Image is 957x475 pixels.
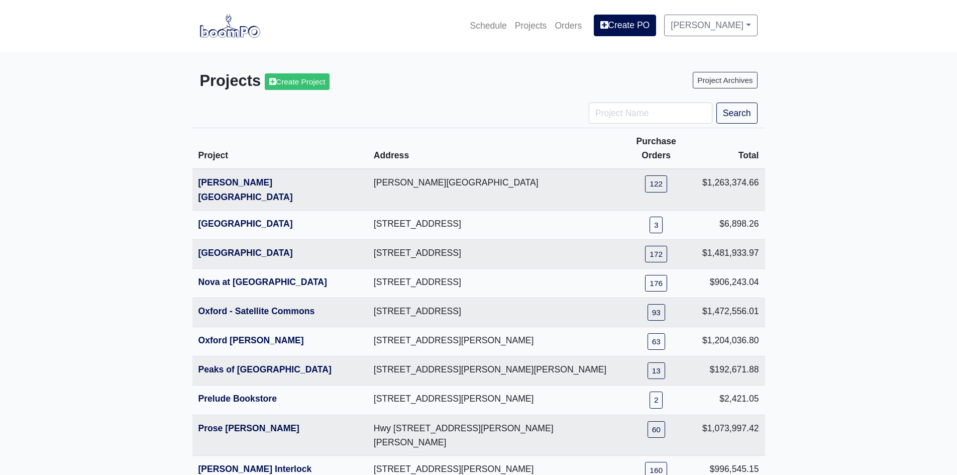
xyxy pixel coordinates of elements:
a: Create PO [594,15,656,36]
a: Nova at [GEOGRAPHIC_DATA] [198,277,327,287]
a: Schedule [466,15,510,37]
h3: Projects [200,72,471,90]
a: [GEOGRAPHIC_DATA] [198,219,293,229]
a: 13 [648,362,665,379]
th: Purchase Orders [616,128,696,169]
a: Prose [PERSON_NAME] [198,423,299,433]
td: $2,421.05 [696,386,765,415]
td: $1,263,374.66 [696,169,765,210]
a: Peaks of [GEOGRAPHIC_DATA] [198,364,332,374]
a: 93 [648,304,665,321]
a: Prelude Bookstore [198,394,277,404]
th: Total [696,128,765,169]
input: Project Name [589,103,712,124]
a: Create Project [265,73,330,90]
td: [STREET_ADDRESS] [368,239,616,268]
a: Projects [511,15,551,37]
td: $1,481,933.97 [696,239,765,268]
td: [STREET_ADDRESS] [368,210,616,239]
a: 60 [648,421,665,438]
td: [STREET_ADDRESS][PERSON_NAME][PERSON_NAME] [368,356,616,386]
td: [PERSON_NAME][GEOGRAPHIC_DATA] [368,169,616,210]
th: Project [192,128,368,169]
button: Search [716,103,758,124]
td: $192,671.88 [696,356,765,386]
td: $6,898.26 [696,210,765,239]
img: boomPO [200,14,260,37]
a: 172 [645,246,667,262]
a: 63 [648,333,665,350]
a: Orders [551,15,586,37]
td: $906,243.04 [696,268,765,298]
a: Oxford [PERSON_NAME] [198,335,304,345]
td: [STREET_ADDRESS] [368,268,616,298]
td: [STREET_ADDRESS][PERSON_NAME] [368,327,616,356]
td: Hwy [STREET_ADDRESS][PERSON_NAME][PERSON_NAME] [368,415,616,455]
a: [PERSON_NAME] [GEOGRAPHIC_DATA] [198,177,293,202]
a: [PERSON_NAME] [664,15,757,36]
a: 122 [645,175,667,192]
a: 2 [650,392,663,408]
td: [STREET_ADDRESS][PERSON_NAME] [368,386,616,415]
a: Project Archives [693,72,757,88]
td: $1,472,556.01 [696,298,765,327]
a: 176 [645,275,667,292]
a: Oxford - Satellite Commons [198,306,315,316]
a: [PERSON_NAME] Interlock [198,464,312,474]
td: [STREET_ADDRESS] [368,298,616,327]
a: 3 [650,217,663,233]
a: [GEOGRAPHIC_DATA] [198,248,293,258]
td: $1,073,997.42 [696,415,765,455]
th: Address [368,128,616,169]
td: $1,204,036.80 [696,327,765,356]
